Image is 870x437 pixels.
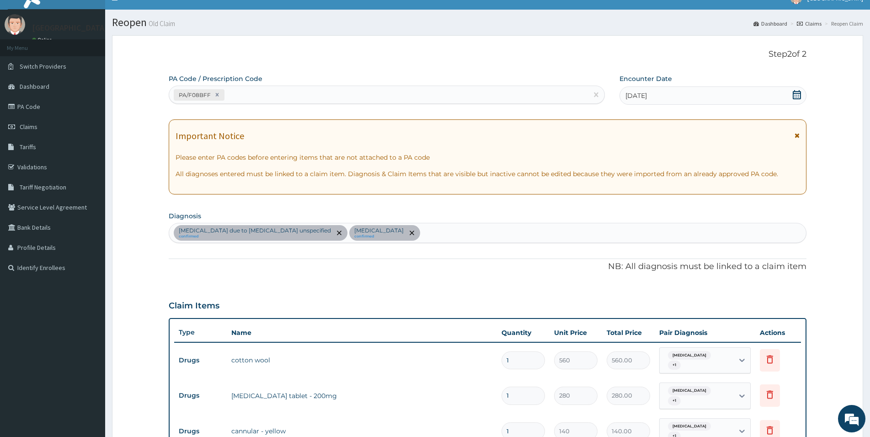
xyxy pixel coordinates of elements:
label: PA Code / Prescription Code [169,74,262,83]
p: Please enter PA codes before entering items that are not attached to a PA code [176,153,800,162]
small: Old Claim [147,20,175,27]
span: [MEDICAL_DATA] [668,351,711,360]
th: Type [174,324,227,341]
th: Actions [755,324,801,342]
span: + 1 [668,396,681,405]
a: Claims [797,20,822,27]
th: Name [227,324,497,342]
img: d_794563401_company_1708531726252_794563401 [17,46,37,69]
label: Encounter Date [619,74,672,83]
p: NB: All diagnosis must be linked to a claim item [169,261,806,273]
p: [MEDICAL_DATA] [354,227,404,234]
img: User Image [5,14,25,35]
span: remove selection option [335,229,343,237]
span: [DATE] [625,91,647,100]
td: [MEDICAL_DATA] tablet - 200mg [227,387,497,405]
a: Online [32,37,54,43]
span: Switch Providers [20,62,66,70]
small: confirmed [354,234,404,239]
textarea: Type your message and hit 'Enter' [5,250,174,282]
label: Diagnosis [169,211,201,221]
span: Dashboard [20,82,49,91]
th: Pair Diagnosis [655,324,755,342]
span: We're online! [53,115,126,208]
div: Minimize live chat window [150,5,172,27]
small: confirmed [179,234,331,239]
th: Quantity [497,324,550,342]
span: remove selection option [408,229,416,237]
h3: Claim Items [169,301,219,311]
p: [GEOGRAPHIC_DATA] [32,24,107,32]
td: cotton wool [227,351,497,369]
p: All diagnoses entered must be linked to a claim item. Diagnosis & Claim Items that are visible bu... [176,169,800,178]
span: + 1 [668,361,681,370]
span: Tariff Negotiation [20,183,66,191]
span: Tariffs [20,143,36,151]
span: [MEDICAL_DATA] [668,422,711,431]
div: Chat with us now [48,51,154,63]
h1: Important Notice [176,131,244,141]
th: Total Price [602,324,655,342]
p: [MEDICAL_DATA] due to [MEDICAL_DATA] unspecified [179,227,331,234]
p: Step 2 of 2 [169,49,806,59]
li: Reopen Claim [822,20,863,27]
span: [MEDICAL_DATA] [668,386,711,395]
a: Dashboard [753,20,787,27]
div: PA/F08BFF [176,90,212,100]
h1: Reopen [112,16,863,28]
th: Unit Price [550,324,602,342]
span: Claims [20,123,37,131]
td: Drugs [174,387,227,404]
td: Drugs [174,352,227,369]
